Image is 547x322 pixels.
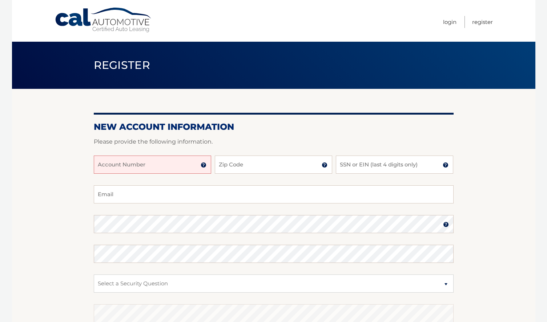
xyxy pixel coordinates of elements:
img: tooltip.svg [201,162,206,168]
input: Email [94,185,454,203]
img: tooltip.svg [322,162,327,168]
span: Register [94,58,150,72]
input: Account Number [94,156,211,174]
p: Please provide the following information. [94,137,454,147]
a: Register [472,16,493,28]
input: Zip Code [215,156,332,174]
input: SSN or EIN (last 4 digits only) [336,156,453,174]
a: Cal Automotive [55,7,153,33]
img: tooltip.svg [443,222,449,227]
img: tooltip.svg [443,162,449,168]
h2: New Account Information [94,121,454,132]
a: Login [443,16,456,28]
